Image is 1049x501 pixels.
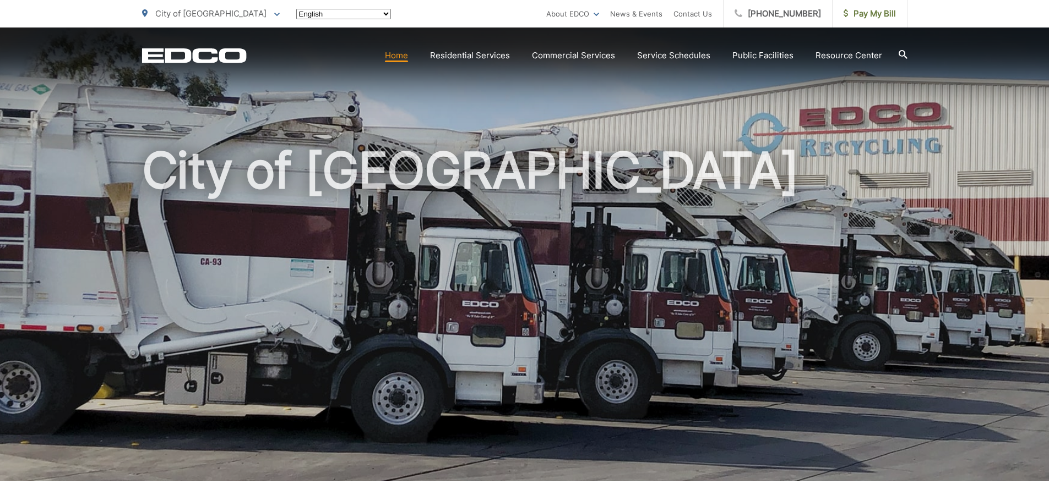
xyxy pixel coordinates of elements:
[673,7,712,20] a: Contact Us
[816,49,882,62] a: Resource Center
[732,49,793,62] a: Public Facilities
[142,143,907,491] h1: City of [GEOGRAPHIC_DATA]
[296,9,391,19] select: Select a language
[546,7,599,20] a: About EDCO
[844,7,896,20] span: Pay My Bill
[385,49,408,62] a: Home
[532,49,615,62] a: Commercial Services
[610,7,662,20] a: News & Events
[430,49,510,62] a: Residential Services
[637,49,710,62] a: Service Schedules
[142,48,247,63] a: EDCD logo. Return to the homepage.
[155,8,267,19] span: City of [GEOGRAPHIC_DATA]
